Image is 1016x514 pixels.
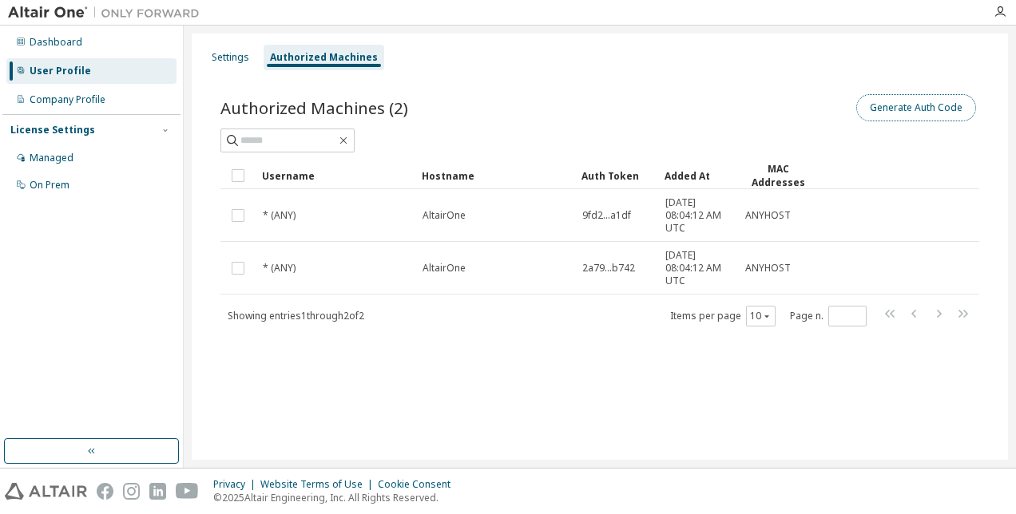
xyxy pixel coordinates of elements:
[378,478,460,491] div: Cookie Consent
[220,97,408,119] span: Authorized Machines (2)
[149,483,166,500] img: linkedin.svg
[665,249,731,287] span: [DATE] 08:04:12 AM UTC
[30,179,69,192] div: On Prem
[665,163,732,188] div: Added At
[213,491,460,504] p: © 2025 Altair Engineering, Inc. All Rights Reserved.
[744,162,812,189] div: MAC Addresses
[262,163,409,188] div: Username
[213,478,260,491] div: Privacy
[582,209,631,222] span: 9fd2...a1df
[581,163,652,188] div: Auth Token
[30,93,105,106] div: Company Profile
[30,152,73,164] div: Managed
[422,163,569,188] div: Hostname
[670,306,776,326] span: Items per page
[665,196,731,235] span: [DATE] 08:04:12 AM UTC
[5,483,87,500] img: altair_logo.svg
[10,124,95,136] div: License Settings
[176,483,199,500] img: youtube.svg
[228,309,364,322] span: Showing entries 1 through 2 of 2
[790,306,867,326] span: Page n.
[123,483,140,500] img: instagram.svg
[8,5,208,21] img: Altair One
[263,209,296,222] span: * (ANY)
[745,262,791,275] span: ANYHOST
[260,478,378,491] div: Website Terms of Use
[97,483,113,500] img: facebook.svg
[750,310,772,322] button: 10
[30,36,82,49] div: Dashboard
[263,262,296,275] span: * (ANY)
[856,94,976,121] button: Generate Auth Code
[582,262,635,275] span: 2a79...b742
[423,262,466,275] span: AltairOne
[270,51,378,64] div: Authorized Machines
[30,65,91,77] div: User Profile
[745,209,791,222] span: ANYHOST
[423,209,466,222] span: AltairOne
[212,51,249,64] div: Settings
